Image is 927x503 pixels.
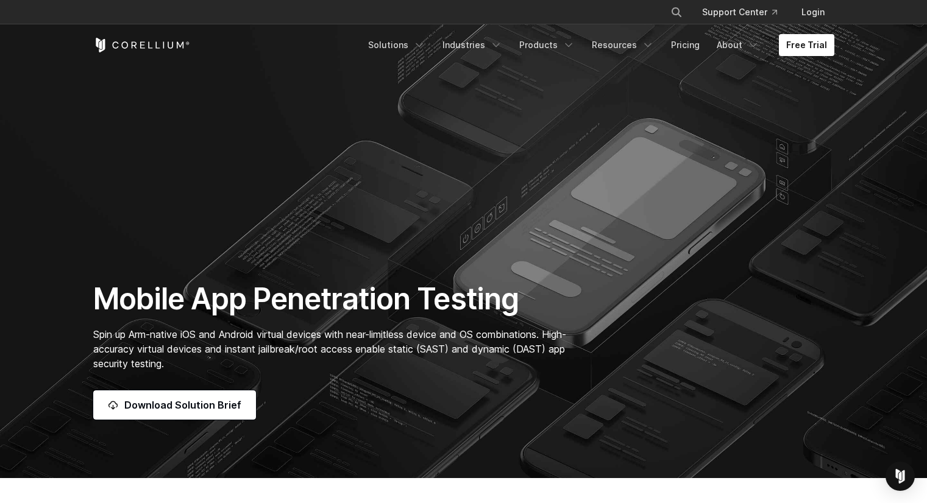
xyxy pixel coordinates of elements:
span: Download Solution Brief [124,398,241,412]
a: Login [792,1,834,23]
a: Corellium Home [93,38,190,52]
a: Free Trial [779,34,834,56]
button: Search [666,1,687,23]
span: Spin up Arm-native iOS and Android virtual devices with near-limitless device and OS combinations... [93,328,566,370]
div: Open Intercom Messenger [886,462,915,491]
a: Products [512,34,582,56]
a: Solutions [361,34,433,56]
a: Industries [435,34,510,56]
a: Resources [584,34,661,56]
div: Navigation Menu [656,1,834,23]
h1: Mobile App Penetration Testing [93,281,579,317]
a: Support Center [692,1,787,23]
a: About [709,34,767,56]
div: Navigation Menu [361,34,834,56]
a: Download Solution Brief [93,390,256,420]
a: Pricing [664,34,707,56]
